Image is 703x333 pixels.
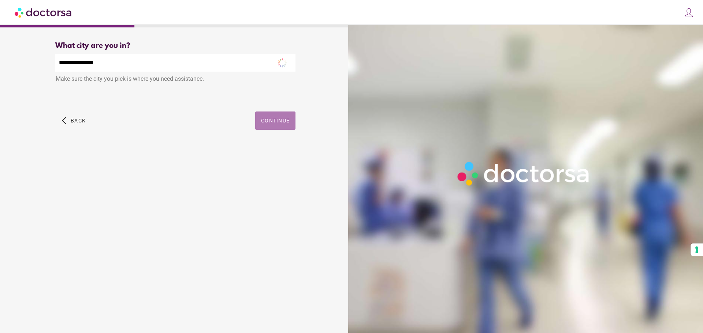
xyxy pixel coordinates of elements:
img: icons8-customer-100.png [684,8,694,18]
span: Continue [261,118,290,124]
button: arrow_back_ios Back [59,111,89,130]
img: Logo-Doctorsa-trans-White-partial-flat.png [454,158,594,189]
button: Continue [255,111,295,130]
span: Back [71,118,86,124]
img: Doctorsa.com [15,4,72,20]
button: Your consent preferences for tracking technologies [691,243,703,256]
div: What city are you in? [55,42,295,50]
div: Make sure the city you pick is where you need assistance. [55,72,295,88]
